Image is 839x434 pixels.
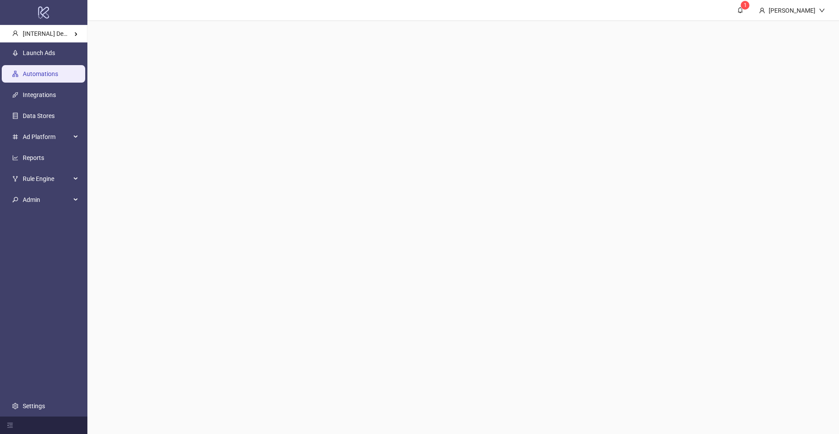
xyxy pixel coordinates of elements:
span: menu-fold [7,422,13,428]
span: 1 [744,2,747,8]
span: bell [737,7,743,13]
span: user [759,7,765,14]
a: Integrations [23,91,56,98]
span: key [12,197,18,203]
a: Settings [23,403,45,410]
a: Reports [23,154,44,161]
span: user [12,30,18,36]
a: Data Stores [23,112,55,119]
span: [INTERNAL] Demo Account [23,30,96,37]
div: [PERSON_NAME] [765,6,819,15]
span: Ad Platform [23,128,71,146]
sup: 1 [741,1,749,10]
span: Rule Engine [23,170,71,187]
span: number [12,134,18,140]
a: Automations [23,70,58,77]
span: fork [12,176,18,182]
a: Launch Ads [23,49,55,56]
span: Admin [23,191,71,208]
span: down [819,7,825,14]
